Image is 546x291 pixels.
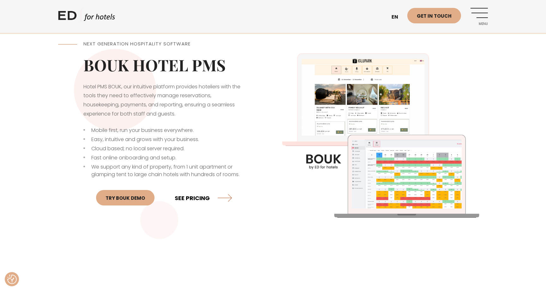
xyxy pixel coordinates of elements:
li: Mobile first, run your business everywhere. [83,127,248,134]
a: SEE PRICING [175,189,232,206]
span: Menu [470,22,488,26]
span: Next Generation Hospitality Software [83,40,191,47]
li: Easy, intuitive and grows with your business. [83,136,248,143]
a: Menu [470,8,488,25]
a: ED HOTELS [58,9,115,25]
p: Hotel PMS BOUK, our intuitive platform provides hoteliers with the tools they need to effectively... [83,82,248,119]
a: en [388,9,407,25]
li: Fast online onboarding and setup. [83,154,248,162]
a: Get in touch [407,8,461,23]
img: Revisit consent button [7,275,17,284]
img: Hotel PMS BOUK by ED for hotels [273,25,488,239]
a: Try BOUK Demo [96,190,155,205]
h2: BOUK HOTEL PMS [83,56,248,74]
li: Cloud based; no local server required. [83,145,248,152]
li: We support any kind of property, from 1 unit apartment or glamping tent to large chain hotels wit... [83,163,248,178]
button: Consent Preferences [7,275,17,284]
